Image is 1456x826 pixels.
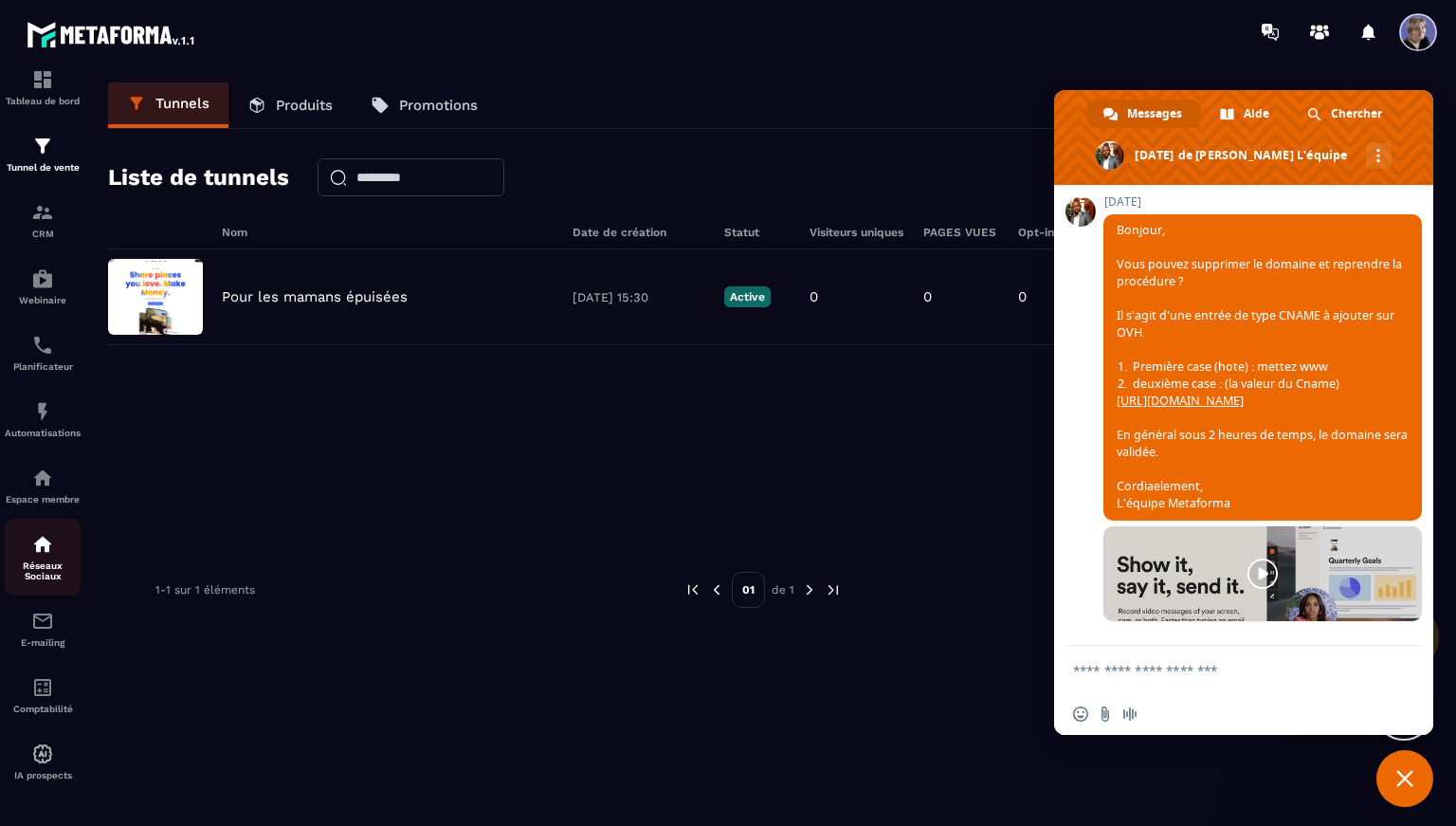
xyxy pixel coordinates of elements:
p: Tableau de bord [5,96,81,106]
img: formation [31,135,54,157]
span: Bonjour, Vous pouvez supprimer le domaine et reprendre la procédure ? Il s'agit d'une entrée de t... [1117,222,1408,511]
a: emailemailE-mailing [5,596,81,662]
h6: Visiteurs uniques [810,226,904,239]
p: de 1 [772,582,794,597]
p: 1-1 sur 1 éléments [155,583,255,597]
a: formationformationCRM [5,187,81,253]
a: Produits [228,83,352,128]
img: email [31,610,54,633]
img: logo [27,17,197,51]
a: schedulerschedulerPlanificateur [5,320,81,386]
textarea: Entrez votre message... [1073,646,1376,693]
a: social-networksocial-networkRéseaux Sociaux [5,519,81,596]
p: 0 [1018,288,1027,305]
p: Planificateur [5,361,81,372]
p: IA prospects [5,770,81,780]
h6: Nom [222,226,554,239]
span: Insérer un emoji [1073,707,1088,722]
p: 0 [810,288,818,305]
img: prev [684,581,701,598]
img: automations [31,267,54,290]
img: next [825,581,842,598]
a: Chercher [1290,100,1401,128]
p: Active [724,286,771,307]
p: Promotions [399,97,478,114]
p: E-mailing [5,637,81,648]
span: [DATE] [1103,195,1422,209]
span: Message audio [1122,707,1137,722]
img: prev [708,581,725,598]
p: Webinaire [5,295,81,305]
span: Envoyer un fichier [1098,707,1113,722]
span: Aide [1244,100,1269,128]
a: formationformationTableau de bord [5,54,81,120]
img: accountant [31,676,54,699]
p: 01 [732,572,765,608]
h6: PAGES VUES [923,226,999,239]
img: social-network [31,533,54,556]
img: scheduler [31,334,54,357]
img: automations [31,467,54,489]
h6: Date de création [573,226,705,239]
h6: Statut [724,226,791,239]
a: automationsautomationsEspace membre [5,452,81,519]
img: image [108,259,203,335]
a: Promotions [352,83,497,128]
span: Première case (hote) : mettez www [1118,358,1328,376]
p: Pour les mamans épuisées [222,288,408,305]
a: Tunnels [108,83,228,128]
p: Tunnel de vente [5,162,81,173]
p: Automatisations [5,428,81,438]
p: [DATE] 15:30 [573,290,705,304]
a: automationsautomationsAutomatisations [5,386,81,452]
p: Tunnels [155,95,209,112]
h2: Liste de tunnels [108,158,289,196]
p: Produits [276,97,333,114]
a: accountantaccountantComptabilité [5,662,81,728]
p: Comptabilité [5,704,81,714]
p: 0 [923,288,932,305]
img: automations [31,400,54,423]
img: automations [31,743,54,765]
a: automationsautomationsWebinaire [5,253,81,320]
img: formation [31,68,54,91]
a: Messages [1086,100,1201,128]
img: next [801,581,818,598]
a: Aide [1203,100,1288,128]
p: Réseaux Sociaux [5,560,81,581]
a: formationformationTunnel de vente [5,120,81,187]
img: formation [31,201,54,224]
a: [URL][DOMAIN_NAME] [1117,393,1244,409]
p: Espace membre [5,494,81,505]
a: Fermer le chat [1376,750,1433,807]
p: CRM [5,229,81,239]
span: Messages [1127,100,1182,128]
span: Chercher [1331,100,1382,128]
span: deuxième case : (la valeur du Cname) [1118,376,1339,393]
h6: Opt-ins [1018,226,1075,239]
